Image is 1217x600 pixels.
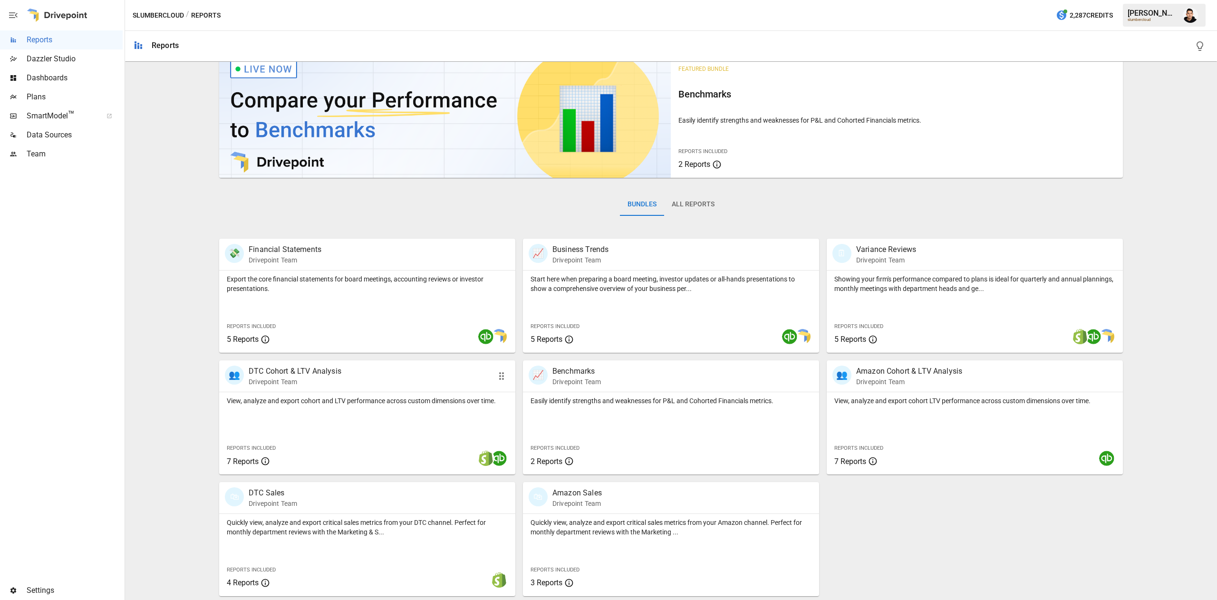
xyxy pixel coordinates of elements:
[186,10,189,21] div: /
[531,518,811,537] p: Quickly view, analyze and export critical sales metrics from your Amazon channel. Perfect for mon...
[1128,18,1177,22] div: slumbercloud
[27,585,123,596] span: Settings
[227,274,508,293] p: Export the core financial statements for board meetings, accounting reviews or investor presentat...
[227,445,276,451] span: Reports Included
[552,487,602,499] p: Amazon Sales
[678,116,1115,125] p: Easily identify strengths and weaknesses for P&L and Cohorted Financials metrics.
[1177,2,1204,29] button: Francisco Sanchez
[227,457,259,466] span: 7 Reports
[531,567,580,573] span: Reports Included
[492,451,507,466] img: quickbooks
[552,244,608,255] p: Business Trends
[1052,7,1117,24] button: 2,287Credits
[531,457,562,466] span: 2 Reports
[856,377,962,387] p: Drivepoint Team
[249,244,321,255] p: Financial Statements
[225,487,244,506] div: 🛍
[664,193,722,216] button: All Reports
[531,274,811,293] p: Start here when preparing a board meeting, investor updates or all-hands presentations to show a ...
[552,377,601,387] p: Drivepoint Team
[225,244,244,263] div: 💸
[834,457,866,466] span: 7 Reports
[478,329,493,344] img: quickbooks
[552,255,608,265] p: Drivepoint Team
[529,487,548,506] div: 🛍
[27,72,123,84] span: Dashboards
[552,366,601,377] p: Benchmarks
[834,335,866,344] span: 5 Reports
[1183,8,1198,23] img: Francisco Sanchez
[531,396,811,406] p: Easily identify strengths and weaknesses for P&L and Cohorted Financials metrics.
[227,567,276,573] span: Reports Included
[27,91,123,103] span: Plans
[529,366,548,385] div: 📈
[219,54,671,178] img: video thumbnail
[834,323,883,329] span: Reports Included
[152,41,179,50] div: Reports
[531,323,580,329] span: Reports Included
[1086,329,1101,344] img: quickbooks
[678,160,710,169] span: 2 Reports
[133,10,184,21] button: slumbercloud
[27,110,96,122] span: SmartModel
[856,244,916,255] p: Variance Reviews
[834,445,883,451] span: Reports Included
[1072,329,1088,344] img: shopify
[834,274,1115,293] p: Showing your firm's performance compared to plans is ideal for quarterly and annual plannings, mo...
[1128,9,1177,18] div: [PERSON_NAME]
[856,255,916,265] p: Drivepoint Team
[1099,451,1114,466] img: quickbooks
[834,396,1115,406] p: View, analyze and export cohort LTV performance across custom dimensions over time.
[1070,10,1113,21] span: 2,287 Credits
[531,445,580,451] span: Reports Included
[27,148,123,160] span: Team
[227,323,276,329] span: Reports Included
[678,87,1115,102] h6: Benchmarks
[678,66,729,72] span: Featured Bundle
[492,572,507,588] img: shopify
[795,329,811,344] img: smart model
[678,148,727,155] span: Reports Included
[249,366,341,377] p: DTC Cohort & LTV Analysis
[832,244,851,263] div: 🗓
[856,366,962,377] p: Amazon Cohort & LTV Analysis
[249,377,341,387] p: Drivepoint Team
[552,499,602,508] p: Drivepoint Team
[68,109,75,121] span: ™
[227,578,259,587] span: 4 Reports
[620,193,664,216] button: Bundles
[478,451,493,466] img: shopify
[531,578,562,587] span: 3 Reports
[249,487,297,499] p: DTC Sales
[227,518,508,537] p: Quickly view, analyze and export critical sales metrics from your DTC channel. Perfect for monthl...
[782,329,797,344] img: quickbooks
[227,396,508,406] p: View, analyze and export cohort and LTV performance across custom dimensions over time.
[225,366,244,385] div: 👥
[1099,329,1114,344] img: smart model
[492,329,507,344] img: smart model
[27,53,123,65] span: Dazzler Studio
[832,366,851,385] div: 👥
[531,335,562,344] span: 5 Reports
[227,335,259,344] span: 5 Reports
[529,244,548,263] div: 📈
[249,255,321,265] p: Drivepoint Team
[27,34,123,46] span: Reports
[249,499,297,508] p: Drivepoint Team
[27,129,123,141] span: Data Sources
